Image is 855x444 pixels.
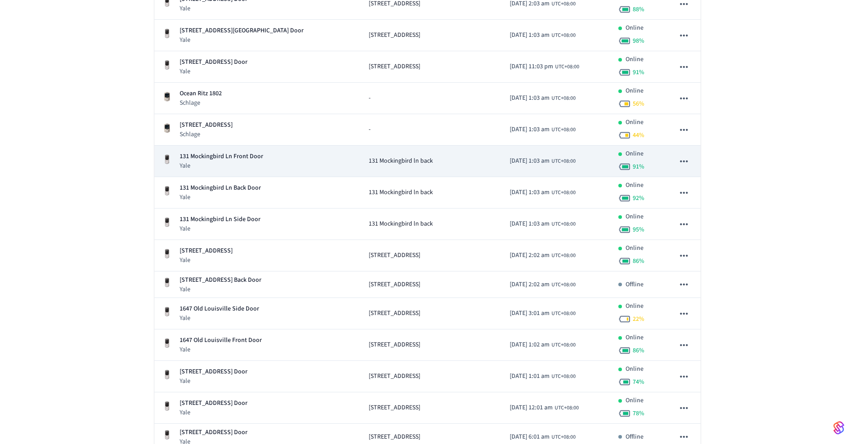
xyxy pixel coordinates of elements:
[510,309,550,318] span: [DATE] 3:01 am
[180,285,261,294] p: Yale
[180,98,222,107] p: Schlage
[510,280,576,289] div: Etc/GMT-8
[551,189,576,197] span: UTC+08:00
[633,257,644,266] span: 86 %
[626,118,643,127] p: Online
[551,157,576,165] span: UTC+08:00
[510,372,550,381] span: [DATE] 1:01 am
[626,86,643,96] p: Online
[162,277,172,288] img: Yale Assure Touchscreen Wifi Smart Lock, Satin Nickel, Front
[180,152,263,161] p: 131 Mockingbird Ln Front Door
[180,4,247,13] p: Yale
[633,377,644,386] span: 74 %
[180,399,247,408] p: [STREET_ADDRESS] Door
[510,62,553,71] span: [DATE] 11:03 pm
[510,309,576,318] div: Etc/GMT-8
[510,125,550,134] span: [DATE] 1:03 am
[833,421,844,435] img: SeamLogoGradient.69752ec5.svg
[369,31,420,40] span: [STREET_ADDRESS]
[510,432,576,442] div: Etc/GMT-8
[510,340,576,350] div: Etc/GMT-8
[551,310,576,318] span: UTC+08:00
[626,432,643,442] p: Offline
[626,55,643,64] p: Online
[162,338,172,349] img: Yale Assure Touchscreen Wifi Smart Lock, Satin Nickel, Front
[369,372,420,381] span: [STREET_ADDRESS]
[180,161,263,170] p: Yale
[369,62,420,71] span: [STREET_ADDRESS]
[369,188,433,197] span: 131 Mockingbird ln back
[162,430,172,440] img: Yale Assure Touchscreen Wifi Smart Lock, Satin Nickel, Front
[180,408,247,417] p: Yale
[369,93,370,103] span: -
[551,281,576,289] span: UTC+08:00
[180,275,261,285] p: [STREET_ADDRESS] Back Door
[180,336,262,345] p: 1647 Old Louisville Front Door
[162,123,172,133] img: Schlage Sense Smart Deadbolt with Camelot Trim, Front
[510,403,553,413] span: [DATE] 12:01 am
[633,36,644,45] span: 98 %
[551,31,576,40] span: UTC+08:00
[180,193,261,202] p: Yale
[180,36,304,44] p: Yale
[510,31,550,40] span: [DATE] 1:03 am
[162,369,172,380] img: Yale Assure Touchscreen Wifi Smart Lock, Satin Nickel, Front
[633,5,644,14] span: 88 %
[369,125,370,134] span: -
[551,252,576,260] span: UTC+08:00
[626,23,643,33] p: Online
[162,217,172,228] img: Yale Assure Touchscreen Wifi Smart Lock, Satin Nickel, Front
[626,396,643,405] p: Online
[162,306,172,317] img: Yale Assure Touchscreen Wifi Smart Lock, Satin Nickel, Front
[551,126,576,134] span: UTC+08:00
[551,373,576,381] span: UTC+08:00
[180,58,247,67] p: [STREET_ADDRESS] Door
[555,404,579,412] span: UTC+08:00
[510,62,579,71] div: Etc/GMT-8
[633,346,644,355] span: 86 %
[633,225,644,234] span: 95 %
[510,372,576,381] div: Etc/GMT-8
[633,315,644,324] span: 22 %
[180,345,262,354] p: Yale
[180,428,247,437] p: [STREET_ADDRESS] Door
[369,432,420,442] span: [STREET_ADDRESS]
[551,433,576,441] span: UTC+08:00
[551,94,576,102] span: UTC+08:00
[180,183,261,193] p: 131 Mockingbird Ln Back Door
[633,131,644,140] span: 44 %
[369,156,433,166] span: 131 Mockingbird ln back
[626,149,643,159] p: Online
[162,186,172,196] img: Yale Assure Touchscreen Wifi Smart Lock, Satin Nickel, Front
[180,89,222,98] p: Ocean Ritz 1802
[180,367,247,377] p: [STREET_ADDRESS] Door
[626,280,643,289] p: Offline
[162,154,172,165] img: Yale Assure Touchscreen Wifi Smart Lock, Satin Nickel, Front
[633,194,644,203] span: 92 %
[369,340,420,350] span: [STREET_ADDRESS]
[633,99,644,108] span: 56 %
[162,249,172,259] img: Yale Assure Touchscreen Wifi Smart Lock, Satin Nickel, Front
[162,91,172,102] img: Schlage Sense Smart Deadbolt with Camelot Trim, Front
[369,309,420,318] span: [STREET_ADDRESS]
[510,280,550,289] span: [DATE] 2:02 am
[180,130,233,139] p: Schlage
[510,93,550,103] span: [DATE] 1:03 am
[180,256,233,265] p: Yale
[510,188,550,197] span: [DATE] 1:03 am
[369,280,420,289] span: [STREET_ADDRESS]
[510,31,576,40] div: Etc/GMT-8
[369,251,420,260] span: [STREET_ADDRESS]
[510,156,576,166] div: Etc/GMT-8
[626,333,643,342] p: Online
[180,26,304,36] p: [STREET_ADDRESS][GEOGRAPHIC_DATA] Door
[510,93,576,103] div: Etc/GMT-8
[510,340,550,350] span: [DATE] 1:02 am
[180,246,233,256] p: [STREET_ADDRESS]
[162,60,172,71] img: Yale Assure Touchscreen Wifi Smart Lock, Satin Nickel, Front
[369,403,420,413] span: [STREET_ADDRESS]
[180,67,247,76] p: Yale
[510,125,576,134] div: Etc/GMT-8
[555,63,579,71] span: UTC+08:00
[633,162,644,171] span: 91 %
